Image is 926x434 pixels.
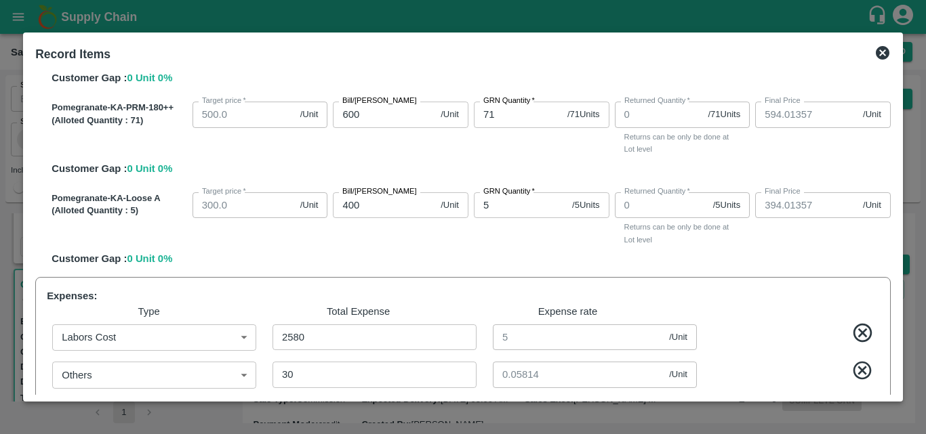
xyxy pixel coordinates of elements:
[256,304,460,319] p: Total Expense
[127,72,173,83] span: 0 Unit 0 %
[52,102,187,114] p: Pomegranate-KA-PRM-180++
[202,186,246,197] label: Target price
[193,102,295,127] input: 0.0
[342,186,417,197] label: Bill/[PERSON_NAME]
[127,253,173,264] span: 0 Unit 0 %
[35,47,110,61] b: Record Items
[127,163,173,174] span: 0 Unit 0 %
[52,253,127,264] span: Customer Gap :
[300,199,319,212] span: /Unit
[52,204,187,217] p: (Alloted Quantity : 5 )
[863,108,881,121] span: /Unit
[52,114,187,127] p: (Alloted Quantity : 71 )
[342,95,417,106] label: Bill/[PERSON_NAME]
[466,304,670,319] p: Expense rate
[52,192,187,205] p: Pomegranate-KA-Loose A
[624,221,741,246] p: Returns can be only be done at Lot level
[567,108,600,121] span: / 71 Units
[615,102,703,127] input: 0
[713,199,740,212] span: / 5 Units
[755,102,858,127] input: Final Price
[52,163,127,174] span: Customer Gap :
[755,192,858,218] input: Final Price
[765,95,801,106] label: Final Price
[47,290,97,301] span: Expenses:
[669,368,687,381] span: /Unit
[441,199,459,212] span: /Unit
[62,330,116,345] p: Labors Cost
[615,192,708,218] input: 0
[624,186,690,197] label: Returned Quantity
[708,108,740,121] span: / 71 Units
[863,199,881,212] span: /Unit
[624,95,690,106] label: Returned Quantity
[441,108,459,121] span: /Unit
[62,368,92,383] p: Others
[47,304,251,319] p: Type
[765,186,801,197] label: Final Price
[669,331,687,344] span: /Unit
[483,186,535,197] label: GRN Quantity
[300,108,319,121] span: /Unit
[202,95,246,106] label: Target price
[572,199,599,212] span: / 5 Units
[624,131,741,156] p: Returns can be only be done at Lot level
[483,95,535,106] label: GRN Quantity
[193,192,295,218] input: 0.0
[52,72,127,83] span: Customer Gap :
